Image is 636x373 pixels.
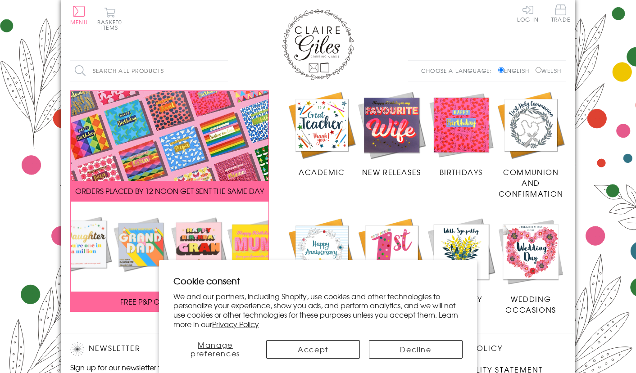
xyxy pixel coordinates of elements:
[369,340,463,359] button: Decline
[536,67,561,75] label: Welsh
[266,340,360,359] button: Accept
[70,342,223,356] h2: Newsletter
[505,293,556,315] span: Wedding Occasions
[496,217,566,315] a: Wedding Occasions
[219,61,228,81] input: Search
[212,319,259,329] a: Privacy Policy
[421,67,496,75] p: Choose a language:
[173,292,463,329] p: We and our partners, including Shopify, use cookies and other technologies to personalize your ex...
[498,67,534,75] label: English
[362,166,421,177] span: New Releases
[75,185,264,196] span: ORDERS PLACED BY 12 NOON GET SENT THE SAME DAY
[551,4,570,24] a: Trade
[536,67,541,73] input: Welsh
[357,90,427,178] a: New Releases
[427,90,496,178] a: Birthdays
[173,274,463,287] h2: Cookie consent
[70,6,88,25] button: Menu
[120,296,219,307] span: FREE P&P ON ALL UK ORDERS
[440,166,483,177] span: Birthdays
[357,217,427,304] a: Age Cards
[287,90,357,178] a: Academic
[498,67,504,73] input: English
[173,340,257,359] button: Manage preferences
[427,217,496,304] a: Sympathy
[101,18,122,31] span: 0 items
[551,4,570,22] span: Trade
[517,4,539,22] a: Log In
[499,166,563,199] span: Communion and Confirmation
[496,90,566,199] a: Communion and Confirmation
[287,217,357,304] a: Anniversary
[282,9,354,80] img: Claire Giles Greetings Cards
[70,61,228,81] input: Search all products
[97,7,122,30] button: Basket0 items
[299,166,345,177] span: Academic
[70,18,88,26] span: Menu
[191,339,240,359] span: Manage preferences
